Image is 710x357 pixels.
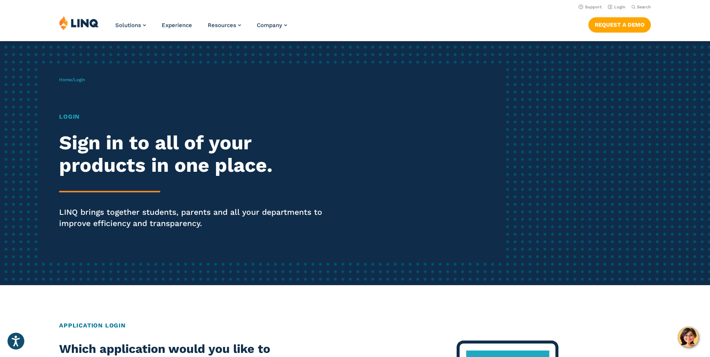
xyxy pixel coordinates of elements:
span: Company [257,22,282,28]
h2: Sign in to all of your products in one place. [59,132,333,177]
span: / [59,77,85,82]
button: Open Search Bar [631,4,651,10]
span: Login [74,77,85,82]
a: Home [59,77,72,82]
h1: Login [59,112,333,121]
a: Support [579,4,602,9]
span: Solutions [115,22,141,28]
a: Request a Demo [588,17,651,32]
span: Search [637,4,651,9]
a: Experience [162,22,192,28]
h2: Application Login [59,321,651,330]
span: Resources [208,22,236,28]
img: LINQ | K‑12 Software [59,16,99,30]
a: Resources [208,22,241,28]
a: Company [257,22,287,28]
nav: Button Navigation [588,16,651,32]
a: Solutions [115,22,146,28]
a: Login [608,4,625,9]
p: LINQ brings together students, parents and all your departments to improve efficiency and transpa... [59,207,333,229]
nav: Primary Navigation [115,16,287,40]
button: Hello, have a question? Let’s chat. [678,327,699,348]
